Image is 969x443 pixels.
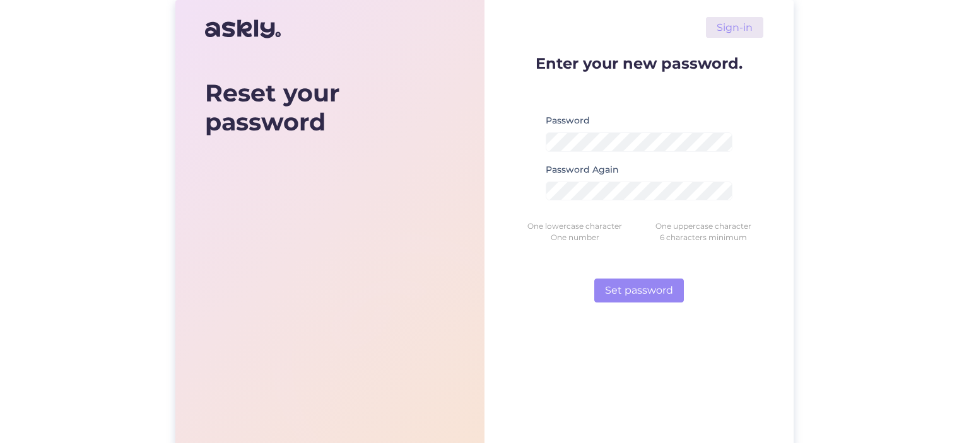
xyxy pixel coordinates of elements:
[510,232,639,243] div: One number
[510,221,639,232] div: One lowercase character
[515,55,763,71] p: Enter your new password.
[546,163,619,176] label: Password Again
[639,232,768,243] div: 6 characters minimum
[546,114,590,127] label: Password
[594,279,684,302] button: Set password
[205,79,455,136] div: Reset your password
[706,17,763,38] a: Sign-in
[205,14,281,44] img: Askly
[639,221,768,232] div: One uppercase character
